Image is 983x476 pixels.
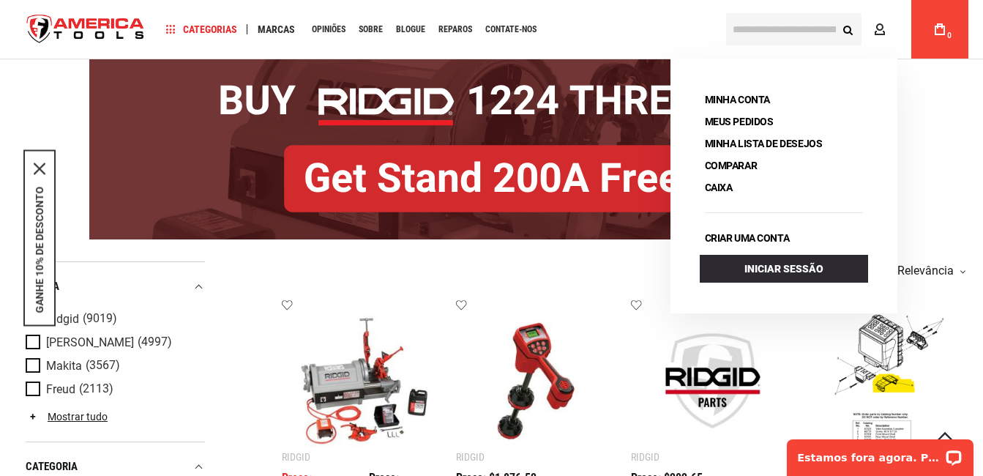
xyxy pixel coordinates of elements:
button: Procurar [834,15,861,43]
img: RIDGID 35598 CONJUNTO, ANEL DESLIZANTE (LADO DO TAMBOR) [646,313,780,447]
button: GANHE 10% DE DESCONTO [34,187,45,313]
a: Opiniões [305,20,352,40]
font: Comparar [705,160,758,171]
a: Sobre [352,20,389,40]
span: Blogue [396,25,425,34]
a: Minha lista de desejos [700,133,828,154]
img: America Tools [15,2,157,57]
span: Sobre [359,25,383,34]
a: Contate-nos [479,20,543,40]
svg: ícone de fechamento [34,163,45,175]
a: Criar uma conta [700,228,795,248]
a: logotipo da loja [15,2,157,57]
a: Iniciar sessão [700,255,868,283]
a: Marcas [251,20,302,40]
a: Mostrar tudo [26,411,108,423]
div: Ridgid [456,451,485,463]
span: Reparos [438,25,472,34]
a: Freud (2113) [26,382,201,398]
a: Reparos [432,20,479,40]
a: [PERSON_NAME] (4997) [26,335,201,351]
span: Opiniões [312,25,345,34]
img: RIDGID 66243 FECHADURA, TRAVA CS6X VERSA [820,313,954,447]
a: Categorias [160,20,244,40]
div: Ridgid [631,451,659,463]
div: Marca [26,277,205,297]
span: Ridgid [46,313,79,326]
a: Caixa [700,177,738,198]
img: BOGO: Compre RIDGID® 1224 Threader, ganhe o suporte 200A grátis! [89,45,894,239]
span: Contate-nos [485,25,537,34]
button: Fechar [34,163,45,175]
div: Ridgid [282,451,310,463]
span: (2113) [79,383,113,395]
iframe: LiveChat chat widget [777,430,983,476]
font: Minha lista de desejos [705,138,823,149]
a: Blogue [389,20,432,40]
a: Ridgid (9019) [26,311,201,327]
a: Makita (3567) [26,358,201,374]
span: (4997) [138,336,172,349]
span: Makita [46,360,82,373]
span: (3567) [86,360,120,372]
span: Freud [46,383,75,396]
span: (9019) [83,313,117,325]
a: Comparar [700,155,763,176]
img: RIDGID 26092 1/4 [296,313,430,447]
span: Categorias [166,24,237,34]
span: Marcas [258,24,295,34]
div: Relevância [894,265,965,277]
span: [PERSON_NAME] [46,336,134,349]
img: RIDGID 19238 Localizador de escoteiros® NaviTrack [471,313,605,447]
a: Meus pedidos [700,111,779,132]
font: 0 [947,31,952,40]
a: Minha Conta [700,89,775,110]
